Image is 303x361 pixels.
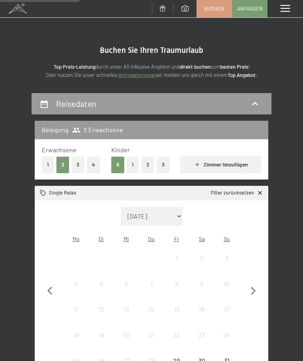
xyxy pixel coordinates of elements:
[214,297,239,322] div: Sun Aug 17 2025
[164,297,189,322] div: Fri Aug 15 2025
[140,281,163,305] div: 7
[64,271,89,297] div: Anreise nicht möglich
[89,297,114,322] div: Anreise nicht möglich
[220,64,248,70] strong: besten Preis
[189,246,214,271] div: Anreise nicht möglich
[189,271,214,297] div: Anreise nicht möglich
[224,236,230,242] abbr: Sonntag
[139,297,164,322] div: Thu Aug 14 2025
[115,306,138,330] div: 13
[211,189,263,196] a: Filter zurücksetzen
[139,297,164,322] div: Anreise nicht möglich
[189,271,214,297] div: Sat Aug 09 2025
[73,236,80,242] abbr: Montag
[215,306,239,330] div: 17
[64,322,89,348] div: Anreise nicht möglich
[140,332,163,355] div: 21
[64,322,89,348] div: Mon Aug 18 2025
[228,72,257,78] strong: Top Angebot.
[214,271,239,297] div: Sun Aug 10 2025
[89,322,114,348] div: Anreise nicht möglich
[214,246,239,271] div: Sun Aug 03 2025
[114,271,139,297] div: Anreise nicht möglich
[90,332,113,355] div: 19
[214,271,239,297] div: Anreise nicht möglich
[111,157,124,173] button: 0
[115,281,138,305] div: 6
[190,332,213,355] div: 23
[214,322,239,348] div: Sun Aug 24 2025
[190,255,213,279] div: 2
[127,157,139,173] button: 1
[114,322,139,348] div: Wed Aug 20 2025
[89,271,114,297] div: Anreise nicht möglich
[197,0,232,17] a: Buchen
[139,322,164,348] div: Anreise nicht möglich
[72,157,85,173] button: 3
[165,281,189,305] div: 8
[87,157,100,173] button: 4
[164,322,189,348] div: Anreise nicht möglich
[99,236,104,242] abbr: Dienstag
[54,64,95,70] strong: Top Preis-Leistung
[100,45,203,55] span: Buchen Sie Ihren Traumurlaub
[42,146,77,153] span: Erwachsene
[164,271,189,297] div: Anreise nicht möglich
[90,306,113,330] div: 12
[148,236,155,242] abbr: Donnerstag
[139,322,164,348] div: Thu Aug 21 2025
[180,64,211,70] strong: direkt buchen
[180,156,261,173] button: Zimmer hinzufügen
[164,297,189,322] div: Anreise nicht möglich
[56,99,96,108] h2: Reisedaten
[164,246,189,271] div: Fri Aug 01 2025
[114,322,139,348] div: Anreise nicht möglich
[189,297,214,322] div: Sat Aug 16 2025
[72,125,123,134] span: 2 Erwachsene
[64,297,89,322] div: Anreise nicht möglich
[190,281,213,305] div: 9
[140,306,163,330] div: 14
[42,125,69,134] h3: Belegung
[118,72,156,78] a: Anfrageformular
[64,271,89,297] div: Mon Aug 04 2025
[164,271,189,297] div: Fri Aug 08 2025
[189,246,214,271] div: Sat Aug 02 2025
[157,157,170,173] button: 3
[64,332,88,355] div: 18
[115,332,138,355] div: 20
[56,157,69,173] button: 2
[40,189,76,196] div: Single Relax
[42,157,54,173] button: 1
[123,236,129,242] abbr: Mittwoch
[139,271,164,297] div: Anreise nicht möglich
[214,246,239,271] div: Anreise nicht möglich
[189,322,214,348] div: Sat Aug 23 2025
[174,236,179,242] abbr: Freitag
[215,255,239,279] div: 3
[32,63,271,79] p: durch unser All-inklusive Angebot und zum ! Oder nutzen Sie unser schnelles wir melden uns gleich...
[141,157,154,173] button: 2
[232,0,267,17] a: Anfragen
[64,306,88,330] div: 11
[215,332,239,355] div: 24
[89,322,114,348] div: Tue Aug 19 2025
[190,306,213,330] div: 16
[164,246,189,271] div: Anreise nicht möglich
[165,255,189,279] div: 1
[215,281,239,305] div: 10
[165,306,189,330] div: 15
[89,271,114,297] div: Tue Aug 05 2025
[114,297,139,322] div: Wed Aug 13 2025
[114,271,139,297] div: Wed Aug 06 2025
[40,190,47,196] svg: Zimmer
[237,5,263,12] span: Anfragen
[165,332,189,355] div: 22
[189,322,214,348] div: Anreise nicht möglich
[64,281,88,305] div: 4
[64,297,89,322] div: Mon Aug 11 2025
[114,297,139,322] div: Anreise nicht möglich
[214,297,239,322] div: Anreise nicht möglich
[214,322,239,348] div: Anreise nicht möglich
[199,236,205,242] abbr: Samstag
